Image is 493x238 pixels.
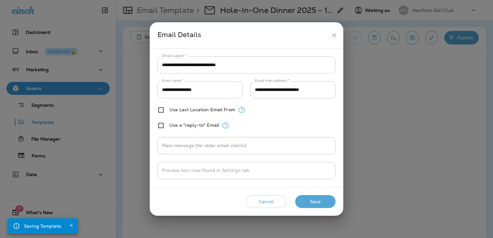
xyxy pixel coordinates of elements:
label: Use Last Location Email From [169,107,235,112]
button: close [328,29,340,41]
label: Use a "reply-to" Email [169,123,219,128]
div: Saving Template. [24,220,62,232]
button: Cancel [246,195,286,208]
button: Save [295,195,336,208]
button: Close [67,222,75,229]
div: Email Details [157,29,328,41]
label: Email subject [162,54,186,58]
label: From name [162,78,183,83]
label: Email from address [255,78,289,83]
